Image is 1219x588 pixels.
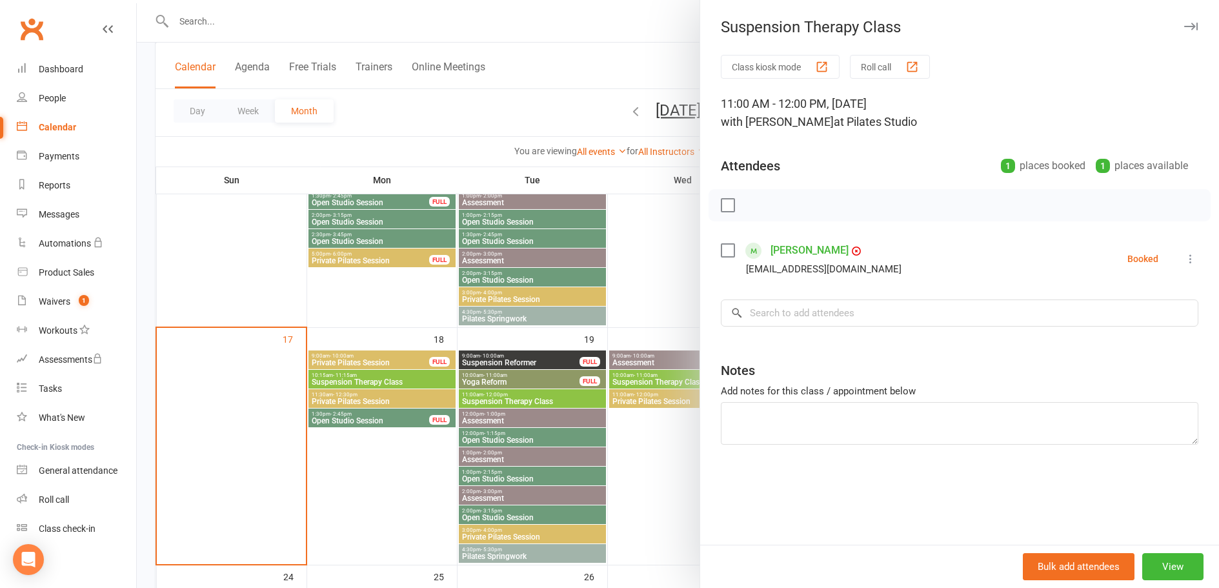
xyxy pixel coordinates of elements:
div: Calendar [39,122,76,132]
button: Bulk add attendees [1023,553,1134,580]
div: General attendance [39,465,117,476]
a: Tasks [17,374,136,403]
div: 11:00 AM - 12:00 PM, [DATE] [721,95,1198,131]
button: View [1142,553,1204,580]
a: Assessments [17,345,136,374]
div: Suspension Therapy Class [700,18,1219,36]
div: People [39,93,66,103]
a: General attendance kiosk mode [17,456,136,485]
div: Messages [39,209,79,219]
div: Roll call [39,494,69,505]
a: [PERSON_NAME] [771,240,849,261]
span: 1 [79,295,89,306]
div: Payments [39,151,79,161]
input: Search to add attendees [721,299,1198,327]
a: Workouts [17,316,136,345]
a: Clubworx [15,13,48,45]
a: Dashboard [17,55,136,84]
div: Booked [1127,254,1158,263]
a: Payments [17,142,136,171]
a: Calendar [17,113,136,142]
div: Tasks [39,383,62,394]
span: at Pilates Studio [834,115,917,128]
div: places booked [1001,157,1085,175]
a: Automations [17,229,136,258]
a: Reports [17,171,136,200]
div: Dashboard [39,64,83,74]
button: Roll call [850,55,930,79]
div: 1 [1096,159,1110,173]
div: What's New [39,412,85,423]
div: Open Intercom Messenger [13,544,44,575]
a: People [17,84,136,113]
div: Assessments [39,354,103,365]
a: What's New [17,403,136,432]
div: Add notes for this class / appointment below [721,383,1198,399]
button: Class kiosk mode [721,55,840,79]
div: Automations [39,238,91,248]
a: Roll call [17,485,136,514]
div: Product Sales [39,267,94,278]
a: Messages [17,200,136,229]
a: Product Sales [17,258,136,287]
div: [EMAIL_ADDRESS][DOMAIN_NAME] [746,261,902,278]
div: Workouts [39,325,77,336]
a: Class kiosk mode [17,514,136,543]
div: 1 [1001,159,1015,173]
div: places available [1096,157,1188,175]
div: Attendees [721,157,780,175]
div: Class check-in [39,523,96,534]
span: with [PERSON_NAME] [721,115,834,128]
div: Waivers [39,296,70,307]
div: Reports [39,180,70,190]
div: Notes [721,361,755,380]
a: Waivers 1 [17,287,136,316]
